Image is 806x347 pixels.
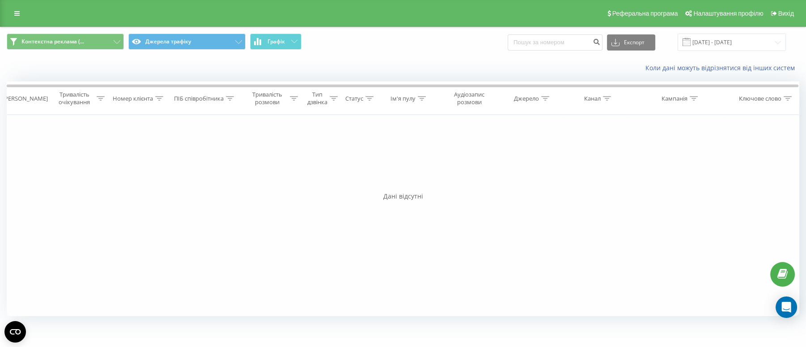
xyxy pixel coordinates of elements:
button: Графік [250,34,301,50]
div: Кампанія [662,95,687,102]
div: [PERSON_NAME] [3,95,48,102]
div: Статус [345,95,363,102]
span: Вихід [778,10,794,17]
button: Джерела трафіку [128,34,246,50]
a: Коли дані можуть відрізнятися вiд інших систем [645,63,799,72]
span: Реферальна програма [612,10,678,17]
div: Open Intercom Messenger [776,296,797,318]
div: ПІБ співробітника [174,95,224,102]
span: Налаштування профілю [693,10,763,17]
div: Канал [584,95,601,102]
div: Аудіозапис розмови [445,91,493,106]
div: Дані відсутні [7,192,799,201]
span: Контекстна реклама (... [21,38,84,45]
input: Пошук за номером [508,34,602,51]
button: Контекстна реклама (... [7,34,124,50]
button: Експорт [607,34,655,51]
div: Тип дзвінка [307,91,327,106]
div: Номер клієнта [113,95,153,102]
button: Open CMP widget [4,321,26,343]
div: Ключове слово [739,95,781,102]
span: Графік [267,38,285,45]
div: Тривалість очікування [54,91,95,106]
div: Джерело [514,95,539,102]
div: Ім'я пулу [390,95,416,102]
div: Тривалість розмови [247,91,288,106]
